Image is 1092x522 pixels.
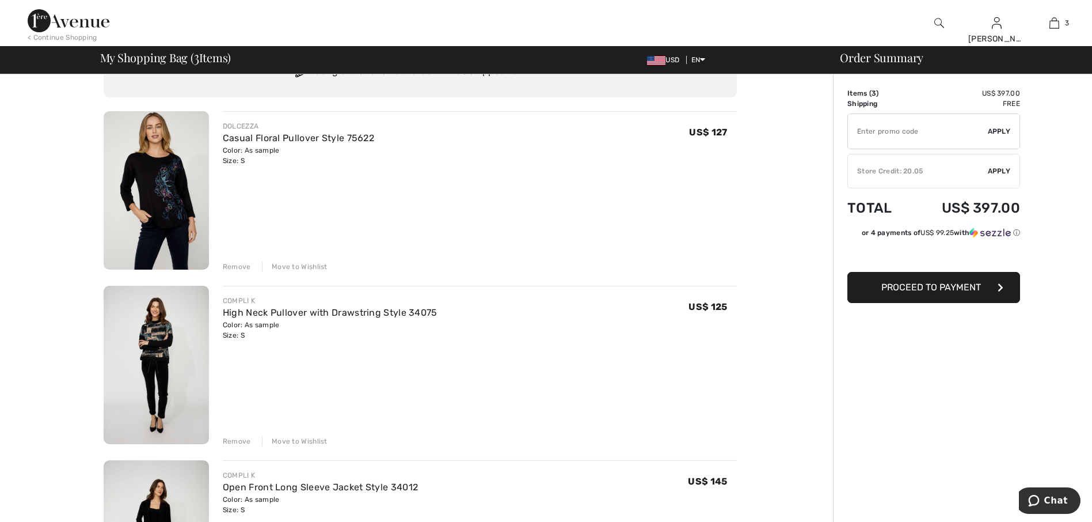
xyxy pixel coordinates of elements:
input: Promo code [848,114,988,149]
div: Order Summary [826,52,1085,63]
img: US Dollar [647,56,665,65]
div: Remove [223,436,251,447]
span: 3 [1065,18,1069,28]
a: 3 [1026,16,1082,30]
img: High Neck Pullover with Drawstring Style 34075 [104,286,209,444]
img: My Info [992,16,1002,30]
iframe: PayPal-paypal [847,242,1020,268]
div: Color: As sample Size: S [223,494,418,515]
span: US$ 145 [688,476,727,487]
span: Proceed to Payment [881,282,981,293]
div: COMPLI K [223,470,418,481]
td: Items ( ) [847,88,910,99]
div: or 4 payments ofUS$ 99.25withSezzle Click to learn more about Sezzle [847,228,1020,242]
span: USD [647,56,684,64]
span: 3 [872,89,876,97]
img: My Bag [1049,16,1059,30]
div: COMPLI K [223,296,437,306]
img: search the website [934,16,944,30]
td: US$ 397.00 [910,88,1020,99]
td: Free [910,99,1020,109]
div: DOLCEZZA [223,121,374,131]
td: Shipping [847,99,910,109]
div: < Continue Shopping [28,32,97,43]
div: Move to Wishlist [262,436,328,447]
div: or 4 payments of with [862,228,1020,238]
div: Color: As sample Size: S [223,320,437,341]
span: EN [691,56,706,64]
div: [PERSON_NAME] [968,33,1025,45]
a: High Neck Pullover with Drawstring Style 34075 [223,307,437,318]
button: Proceed to Payment [847,272,1020,303]
span: US$ 99.25 [920,229,954,237]
td: US$ 397.00 [910,188,1020,228]
span: US$ 125 [688,301,727,312]
a: Casual Floral Pullover Style 75622 [223,133,374,143]
span: Apply [988,126,1011,137]
span: 3 [194,49,199,64]
div: Move to Wishlist [262,262,328,272]
img: Sezzle [969,228,1011,238]
a: Sign In [992,17,1002,28]
td: Total [847,188,910,228]
a: Open Front Long Sleeve Jacket Style 34012 [223,482,418,493]
div: Color: As sample Size: S [223,145,374,166]
div: Remove [223,262,251,272]
div: Store Credit: 20.05 [848,166,988,176]
iframe: Opens a widget where you can chat to one of our agents [1019,487,1080,516]
img: 1ère Avenue [28,9,109,32]
span: Apply [988,166,1011,176]
span: US$ 127 [689,127,727,138]
span: My Shopping Bag ( Items) [100,52,231,63]
img: Casual Floral Pullover Style 75622 [104,111,209,270]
